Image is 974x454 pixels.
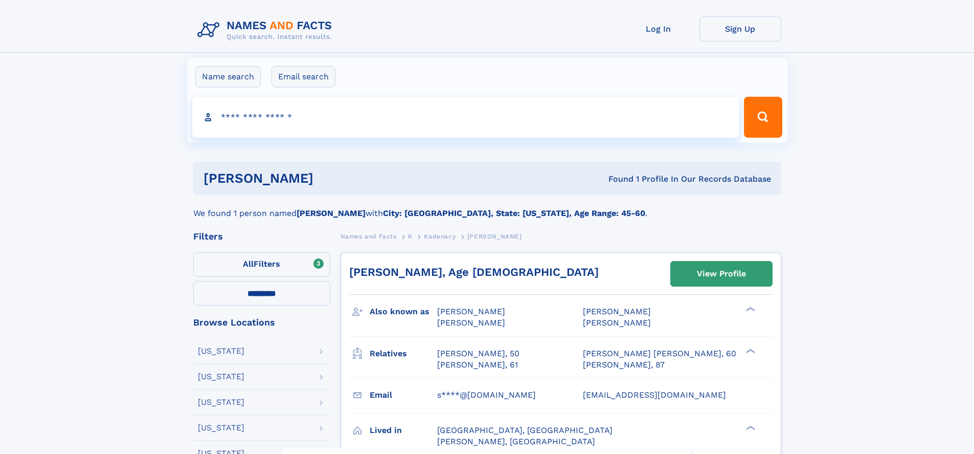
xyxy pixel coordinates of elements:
[699,16,781,41] a: Sign Up
[437,348,519,359] a: [PERSON_NAME], 50
[198,398,244,406] div: [US_STATE]
[203,172,461,185] h1: [PERSON_NAME]
[697,262,746,286] div: View Profile
[383,208,645,218] b: City: [GEOGRAPHIC_DATA], State: [US_STATE], Age Range: 45-60
[193,16,341,44] img: Logo Names and Facts
[198,347,244,355] div: [US_STATE]
[583,390,726,400] span: [EMAIL_ADDRESS][DOMAIN_NAME]
[408,230,413,243] a: K
[583,318,651,328] span: [PERSON_NAME]
[437,359,518,371] a: [PERSON_NAME], 61
[370,422,437,439] h3: Lived in
[193,318,330,327] div: Browse Locations
[618,16,699,41] a: Log In
[743,348,756,354] div: ❯
[437,425,613,435] span: [GEOGRAPHIC_DATA], [GEOGRAPHIC_DATA]
[198,373,244,381] div: [US_STATE]
[198,424,244,432] div: [US_STATE]
[461,174,771,185] div: Found 1 Profile In Our Records Database
[744,97,782,138] button: Search Button
[370,386,437,404] h3: Email
[370,303,437,320] h3: Also known as
[193,232,330,241] div: Filters
[297,208,366,218] b: [PERSON_NAME]
[349,266,599,278] a: [PERSON_NAME], Age [DEMOGRAPHIC_DATA]
[583,348,736,359] a: [PERSON_NAME] [PERSON_NAME], 60
[467,233,522,240] span: [PERSON_NAME]
[583,359,665,371] a: [PERSON_NAME], 87
[671,262,772,286] a: View Profile
[192,97,740,138] input: search input
[743,424,756,431] div: ❯
[271,66,335,88] label: Email search
[437,307,505,316] span: [PERSON_NAME]
[370,345,437,362] h3: Relatives
[193,252,330,277] label: Filters
[583,307,651,316] span: [PERSON_NAME]
[193,195,781,220] div: We found 1 person named with .
[195,66,261,88] label: Name search
[424,233,456,240] span: Kadenacy
[437,318,505,328] span: [PERSON_NAME]
[408,233,413,240] span: K
[424,230,456,243] a: Kadenacy
[243,259,254,269] span: All
[341,230,397,243] a: Names and Facts
[437,437,595,446] span: [PERSON_NAME], [GEOGRAPHIC_DATA]
[743,306,756,313] div: ❯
